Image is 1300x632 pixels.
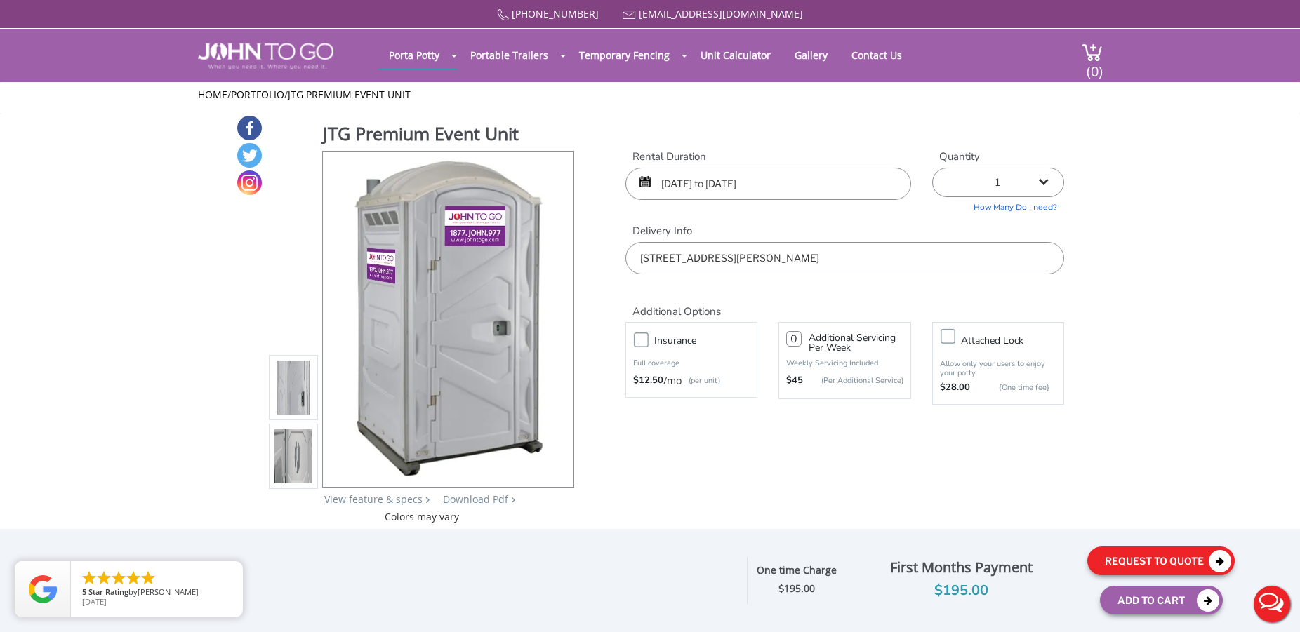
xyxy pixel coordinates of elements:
[288,88,411,101] a: JTG Premium Event Unit
[378,41,450,69] a: Porta Potty
[511,497,515,503] img: chevron.png
[786,331,802,347] input: 0
[29,575,57,603] img: Review Rating
[784,581,815,595] span: 195.00
[932,197,1064,213] a: How Many Do I need?
[425,497,430,503] img: right arrow icon
[932,149,1064,164] label: Quantity
[274,291,312,621] img: Product
[274,222,312,553] img: Product
[82,586,86,597] span: 5
[625,149,911,164] label: Rental Duration
[110,570,127,586] li: 
[1086,51,1103,81] span: (0)
[95,570,112,586] li: 
[682,374,720,388] p: (per unit)
[88,586,128,597] span: Star Rating
[231,88,284,101] a: Portfolio
[654,332,764,349] h3: Insurance
[323,121,576,149] h1: JTG Premium Event Unit
[633,374,750,388] div: /mo
[784,41,838,69] a: Gallery
[633,356,750,370] p: Full coverage
[841,41,913,69] a: Contact Us
[1244,576,1300,632] button: Live Chat
[623,11,636,20] img: Mail
[1100,586,1223,614] button: Add To Cart
[625,168,911,200] input: Start date | End date
[625,224,1064,238] label: Delivery Info
[125,570,142,586] li: 
[497,9,509,21] img: Call
[786,358,903,368] p: Weekly Servicing Included
[198,88,1103,102] ul: / /
[786,374,803,388] strong: $45
[625,242,1064,274] input: Delivery Address
[81,570,98,586] li: 
[846,579,1077,602] div: $195.00
[198,88,227,101] a: Home
[961,332,1070,349] h3: Attached lock
[237,170,262,195] a: Instagram
[940,359,1056,377] p: Allow only your users to enjoy your potty.
[625,288,1064,318] h2: Additional Options
[940,381,970,395] strong: $28.00
[846,556,1077,579] div: First Months Payment
[138,586,199,597] span: [PERSON_NAME]
[690,41,781,69] a: Unit Calculator
[778,582,815,596] strong: $
[460,41,559,69] a: Portable Trailers
[269,510,576,524] div: Colors may vary
[237,143,262,168] a: Twitter
[633,374,663,388] strong: $12.50
[324,492,423,506] a: View feature & specs
[198,43,333,69] img: JOHN to go
[342,152,555,482] img: Product
[809,333,903,353] h3: Additional Servicing Per Week
[237,116,262,140] a: Facebook
[639,7,803,20] a: [EMAIL_ADDRESS][DOMAIN_NAME]
[569,41,680,69] a: Temporary Fencing
[757,563,837,577] strong: One time Charge
[1087,546,1235,575] button: Request To Quote
[82,596,107,607] span: [DATE]
[140,570,157,586] li: 
[82,588,232,598] span: by
[977,381,1049,395] p: {One time fee}
[803,375,903,386] p: (Per Additional Service)
[1082,43,1103,62] img: cart a
[443,492,508,506] a: Download Pdf
[512,7,599,20] a: [PHONE_NUMBER]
